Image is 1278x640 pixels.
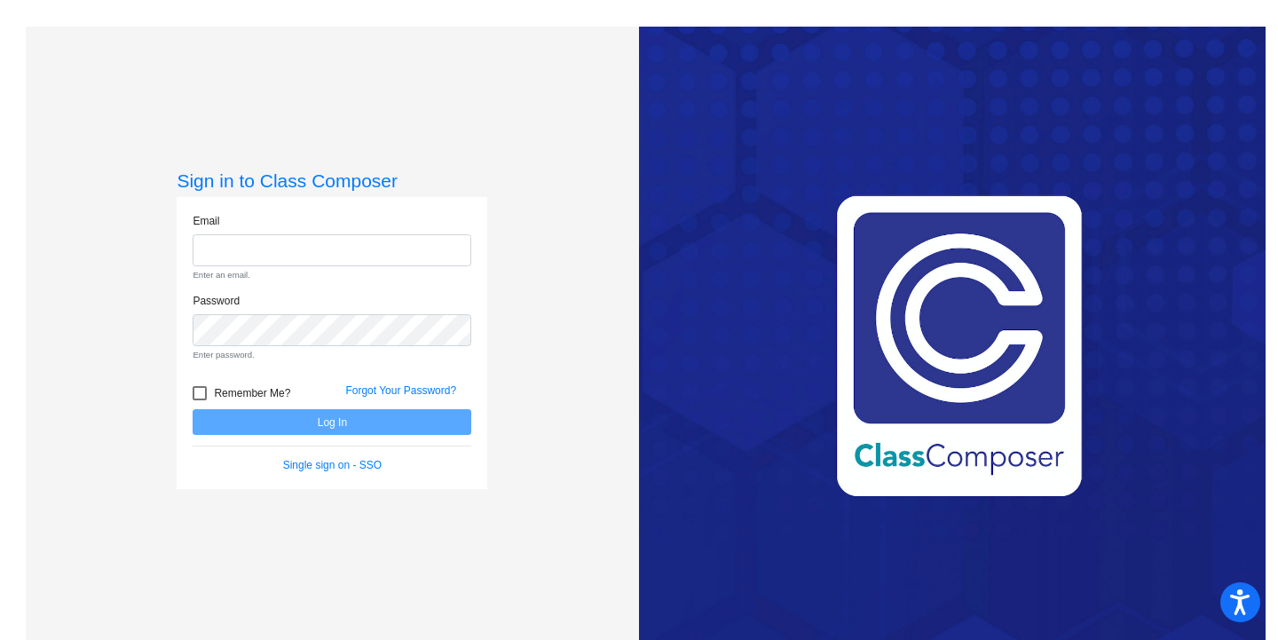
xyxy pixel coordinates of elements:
label: Password [193,293,240,309]
span: Remember Me? [214,383,290,404]
small: Enter password. [193,349,471,361]
a: Forgot Your Password? [345,384,456,397]
small: Enter an email. [193,269,471,281]
h3: Sign in to Class Composer [177,170,487,192]
button: Log In [193,409,471,435]
a: Single sign on - SSO [283,459,382,471]
label: Email [193,213,219,229]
